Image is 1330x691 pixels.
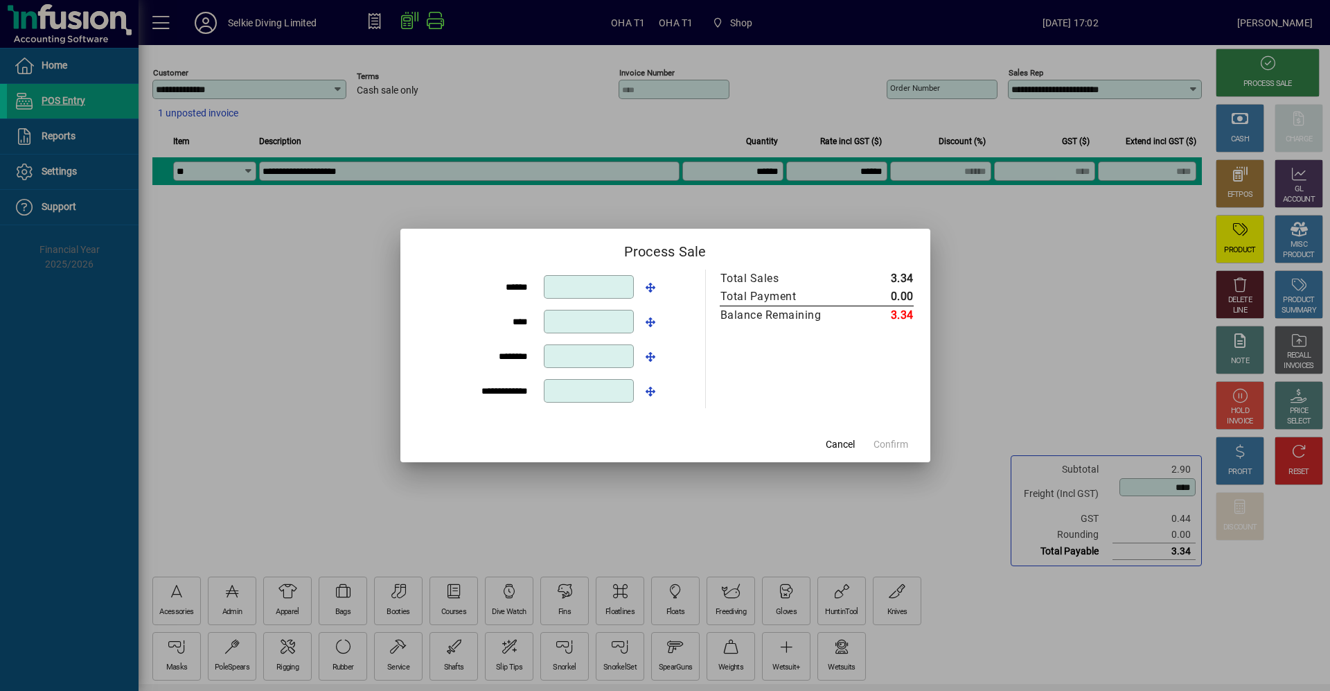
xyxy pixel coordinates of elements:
td: 0.00 [851,288,914,306]
td: 3.34 [851,270,914,288]
div: Balance Remaining [720,307,837,324]
td: Total Payment [720,288,851,306]
td: 3.34 [851,306,914,325]
h2: Process Sale [400,229,930,269]
button: Cancel [818,432,862,457]
td: Total Sales [720,270,851,288]
span: Cancel [826,437,855,452]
